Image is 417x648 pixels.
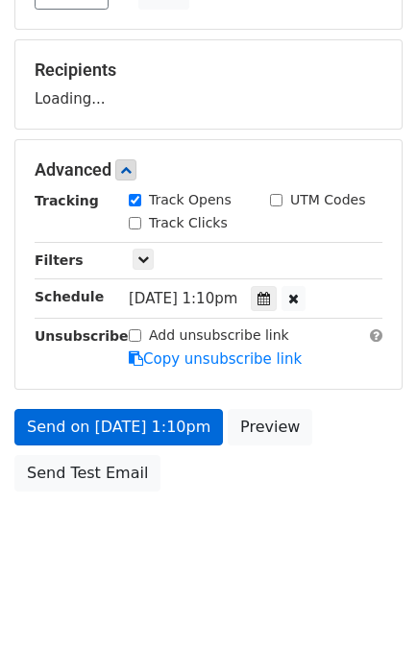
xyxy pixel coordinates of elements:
strong: Schedule [35,289,104,304]
strong: Unsubscribe [35,328,129,344]
label: Track Clicks [149,213,228,233]
a: Send on [DATE] 1:10pm [14,409,223,445]
h5: Recipients [35,60,382,81]
iframe: Chat Widget [321,556,417,648]
a: Preview [228,409,312,445]
strong: Tracking [35,193,99,208]
span: [DATE] 1:10pm [129,290,237,307]
label: UTM Codes [290,190,365,210]
a: Copy unsubscribe link [129,350,302,368]
div: Loading... [35,60,382,109]
h5: Advanced [35,159,382,180]
a: Send Test Email [14,455,160,492]
label: Track Opens [149,190,232,210]
label: Add unsubscribe link [149,325,289,346]
strong: Filters [35,252,84,268]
